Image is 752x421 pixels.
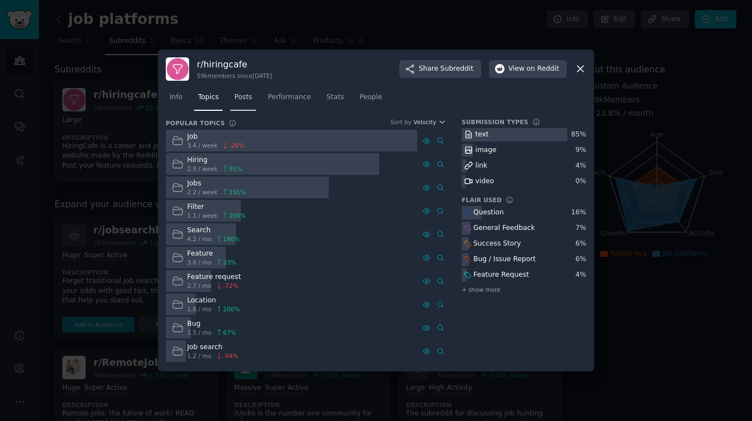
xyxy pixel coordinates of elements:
span: Posts [234,92,252,102]
h3: Submission Types [462,118,528,126]
span: -26 % [229,141,244,149]
div: General Feedback [473,223,535,233]
span: Share [419,64,473,74]
div: Filter [187,202,246,212]
div: image [476,145,497,155]
div: 4 % [576,161,586,171]
span: 1.1 / week [187,212,218,219]
div: 6 % [576,254,586,265]
span: + show more [462,286,501,293]
img: hiringcafe [166,57,189,81]
span: 200 % [229,212,246,219]
h3: r/ hiringcafe [197,58,272,70]
span: People [359,92,382,102]
a: Performance [264,89,315,111]
button: Viewon Reddit [489,60,567,78]
div: Success Story [473,239,521,249]
span: 2.9 / week [187,165,218,173]
span: on Reddit [527,64,559,74]
span: -94 % [223,352,238,360]
span: View [508,64,559,74]
div: Bug [187,319,236,329]
span: 4.2 / mo [187,235,212,243]
h3: Flair Used [462,196,502,204]
span: 3.4 / week [187,141,218,149]
a: Info [166,89,186,111]
div: 6 % [576,239,586,249]
div: 4 % [576,270,586,280]
span: 180 % [223,235,240,243]
div: 85 % [571,130,586,140]
span: 91 % [229,165,242,173]
a: Stats [323,89,348,111]
span: 1.5 / mo [187,329,212,336]
span: 67 % [223,329,236,336]
div: 16 % [571,208,586,218]
span: 1.8 / mo [187,305,212,313]
a: Posts [230,89,256,111]
div: Job [187,132,245,142]
div: Bug / Issue Report [473,254,536,265]
a: People [355,89,386,111]
div: Question [473,208,504,218]
div: 59k members since [DATE] [197,72,272,80]
button: Velocity [413,118,446,126]
div: Feature request [187,272,241,282]
a: Topics [194,89,222,111]
span: Topics [198,92,219,102]
span: 1.2 / mo [187,352,212,360]
span: 2.7 / mo [187,282,212,290]
div: Feature [187,249,236,259]
div: link [476,161,488,171]
h3: Popular Topics [166,119,225,127]
div: 0 % [576,177,586,187]
button: ShareSubreddit [399,60,481,78]
div: 9 % [576,145,586,155]
div: 7 % [576,223,586,233]
div: Job search [187,342,239,353]
span: 191 % [229,188,246,196]
span: -72 % [223,282,238,290]
div: Jobs [187,179,246,189]
div: Sort by [390,118,412,126]
div: Feature Request [473,270,529,280]
span: 200 % [223,305,240,313]
span: Velocity [413,118,436,126]
div: video [476,177,494,187]
span: 3.6 / mo [187,258,212,266]
div: Search [187,226,240,236]
div: Hiring [187,155,243,165]
div: Location [187,296,240,306]
span: Stats [326,92,344,102]
span: Performance [268,92,311,102]
div: text [476,130,489,140]
span: 2.2 / week [187,188,218,196]
span: Subreddit [441,64,473,74]
span: Info [170,92,182,102]
span: 33 % [223,258,236,266]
